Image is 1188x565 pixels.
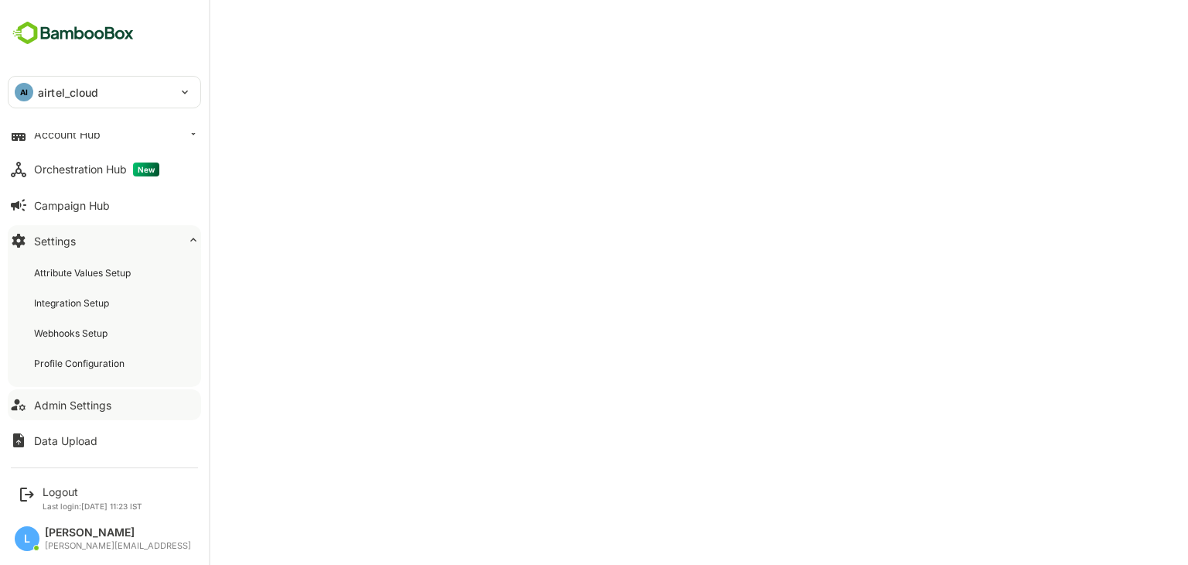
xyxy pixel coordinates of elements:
img: BambooboxFullLogoMark.5f36c76dfaba33ec1ec1367b70bb1252.svg [8,19,138,48]
div: Attribute Values Setup [34,266,134,279]
div: AIairtel_cloud [9,77,200,108]
div: Orchestration Hub [34,163,159,176]
button: Settings [8,225,201,256]
button: Campaign Hub [8,190,201,221]
button: Orchestration HubNew [8,154,201,185]
span: New [133,163,159,176]
div: [PERSON_NAME][EMAIL_ADDRESS] [45,541,191,551]
div: [PERSON_NAME] [45,526,191,539]
div: Profile Configuration [34,357,128,370]
div: Integration Setup [34,296,112,310]
button: Data Upload [8,425,201,456]
p: Last login: [DATE] 11:23 IST [43,502,142,511]
p: airtel_cloud [38,84,99,101]
button: Account Hub [8,118,201,149]
div: Logout [43,485,142,498]
div: Admin Settings [34,399,111,412]
div: Data Upload [34,434,97,447]
button: Admin Settings [8,389,201,420]
div: Account Hub [34,128,101,141]
div: L [15,526,39,551]
div: Webhooks Setup [34,327,111,340]
div: Settings [34,235,76,248]
div: AI [15,83,33,101]
div: Campaign Hub [34,199,110,212]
